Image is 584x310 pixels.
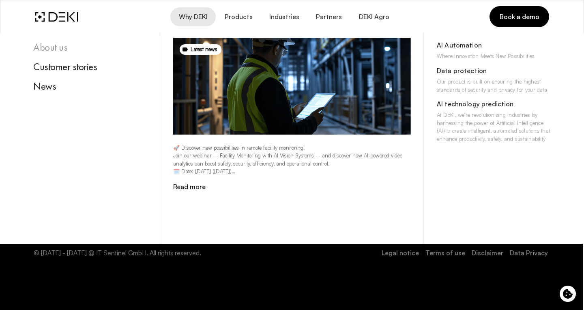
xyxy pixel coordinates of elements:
a: Book a demo [490,6,549,27]
p: 🚀 Discover new possibilities in remote facility monitoring! Join our webinar – Facility Monitorin... [173,144,411,176]
a: Partners [307,7,350,26]
div: Our product is built on ensuring the highest standards of security and privacy for your data [437,78,551,94]
span: Why DEKI [178,13,208,21]
button: Products [216,7,260,26]
div: Customer stories [33,61,147,73]
img: news%20%281%29.png [173,38,411,135]
span: Partners [316,13,342,21]
img: DEKI Logo [35,12,78,22]
a: Latest news🚀 Discover new possibilities in remote facility monitoring!Join our webinar – Facility... [173,38,411,192]
span: DEKI Agro [358,13,389,21]
div: News [33,80,147,93]
button: Cookie control [560,286,576,302]
div: Data protection [437,67,551,78]
span: Book a demo [499,12,539,21]
a: DEKI Agro [350,7,397,26]
button: Industries [261,7,307,26]
span: Industries [269,13,299,21]
div: About us [33,41,147,54]
div: Latest news [184,45,217,54]
div: AI Automation [437,41,551,52]
span: Products [224,13,252,21]
div: At DEKI, we’re revolutionizing industries by harnessing the power of Artificial Intelligence (AI)... [437,111,551,143]
div: AI technology prediction [437,100,551,111]
a: Read more [173,183,206,191]
button: Why DEKI [170,7,216,26]
div: Where Innovation Meets New Possibilities [437,52,551,60]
